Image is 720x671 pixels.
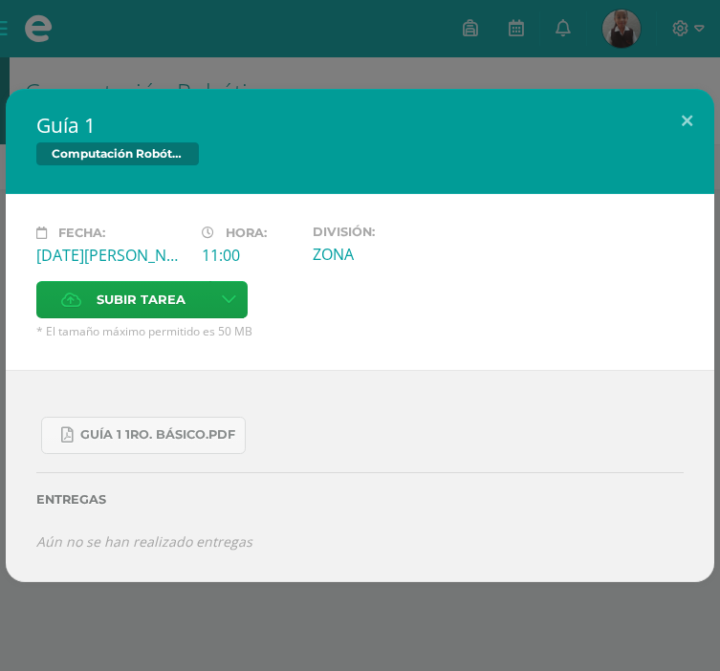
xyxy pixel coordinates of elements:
[36,532,252,551] i: Aún no se han realizado entregas
[202,245,297,266] div: 11:00
[660,89,714,154] button: Close (Esc)
[36,142,199,165] span: Computación Robótica
[36,492,684,507] label: Entregas
[313,244,463,265] div: ZONA
[41,417,246,454] a: Guía 1 1ro. Básico.pdf
[80,427,235,443] span: Guía 1 1ro. Básico.pdf
[36,112,684,139] h2: Guía 1
[97,282,185,317] span: Subir tarea
[36,245,186,266] div: [DATE][PERSON_NAME]
[36,323,684,339] span: * El tamaño máximo permitido es 50 MB
[226,226,267,240] span: Hora:
[58,226,105,240] span: Fecha:
[313,225,463,239] label: División:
